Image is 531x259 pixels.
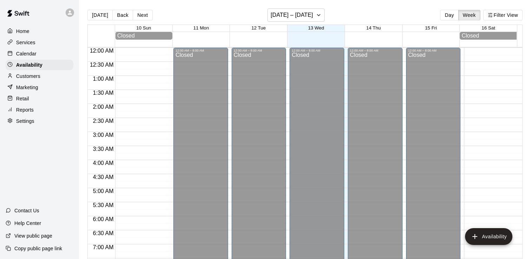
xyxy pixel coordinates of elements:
button: 11 Mon [193,25,209,31]
a: Marketing [6,82,73,93]
button: 14 Thu [366,25,381,31]
button: Day [440,10,458,20]
button: [DATE] – [DATE] [267,8,325,22]
span: 2:00 AM [91,104,115,110]
span: 7:00 AM [91,244,115,250]
a: Customers [6,71,73,81]
button: 13 Wed [308,25,324,31]
p: Retail [16,95,29,102]
span: 12:30 AM [88,62,115,68]
p: Customers [16,73,40,80]
p: View public page [14,232,52,239]
p: Help Center [14,220,41,227]
span: 2:30 AM [91,118,115,124]
span: 3:00 AM [91,132,115,138]
p: Services [16,39,35,46]
span: 4:30 AM [91,174,115,180]
p: Calendar [16,50,36,57]
span: 6:30 AM [91,230,115,236]
div: 12:00 AM – 8:00 AM [175,49,226,52]
button: 15 Fri [425,25,437,31]
button: add [465,228,512,245]
span: 3:30 AM [91,146,115,152]
p: Marketing [16,84,38,91]
p: Copy public page link [14,245,62,252]
span: 5:30 AM [91,202,115,208]
p: Contact Us [14,207,39,214]
button: 10 Sun [136,25,151,31]
span: 4:00 AM [91,160,115,166]
button: Back [112,10,133,20]
div: 12:00 AM – 8:00 AM [408,49,459,52]
span: 12:00 AM [88,48,115,54]
div: Closed [117,33,171,39]
h6: [DATE] – [DATE] [271,10,313,20]
p: Availability [16,61,42,68]
p: Home [16,28,29,35]
a: Home [6,26,73,36]
span: 1:30 AM [91,90,115,96]
button: Filter View [483,10,523,20]
button: [DATE] [87,10,113,20]
a: Calendar [6,48,73,59]
span: 6:00 AM [91,216,115,222]
a: Services [6,37,73,48]
span: 1:00 AM [91,76,115,82]
span: 5:00 AM [91,188,115,194]
a: Retail [6,93,73,104]
button: 16 Sat [482,25,495,31]
div: Closed [462,33,515,39]
a: Reports [6,105,73,115]
p: Reports [16,106,34,113]
button: Week [458,10,480,20]
button: Next [133,10,152,20]
a: Availability [6,60,73,70]
div: 12:00 AM – 8:00 AM [234,49,284,52]
p: Settings [16,118,34,125]
button: 12 Tue [251,25,266,31]
a: Settings [6,116,73,126]
div: 12:00 AM – 8:00 AM [350,49,400,52]
div: 12:00 AM – 8:00 AM [292,49,342,52]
